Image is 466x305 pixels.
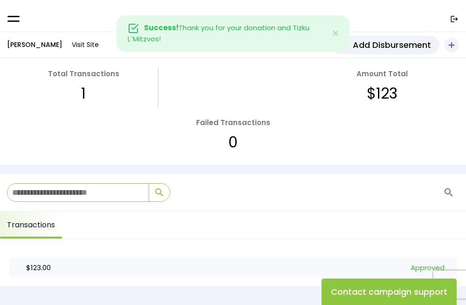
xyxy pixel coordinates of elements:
[48,67,119,80] p: Total Transactions
[353,39,431,51] span: Add Disbursement
[367,80,397,107] p: $123
[407,261,448,289] p: Approved
[356,67,408,80] p: Amount Total
[154,187,165,198] span: search
[332,36,439,54] a: addAdd Disbursement
[67,36,103,54] a: Visit Site
[149,184,170,201] button: search
[322,278,457,305] button: Contact campaign support
[228,129,238,156] p: 0
[196,116,270,129] p: Failed Transactions
[81,80,86,107] p: 1
[447,40,456,50] i: add
[444,38,459,53] button: add
[144,23,178,33] strong: Success!
[443,187,454,198] span: search
[116,15,349,52] div: Thank you for your donation and Tizku L`Mitzvos!
[322,16,349,52] button: Close
[7,39,62,51] p: [PERSON_NAME]
[18,261,59,289] p: $123.00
